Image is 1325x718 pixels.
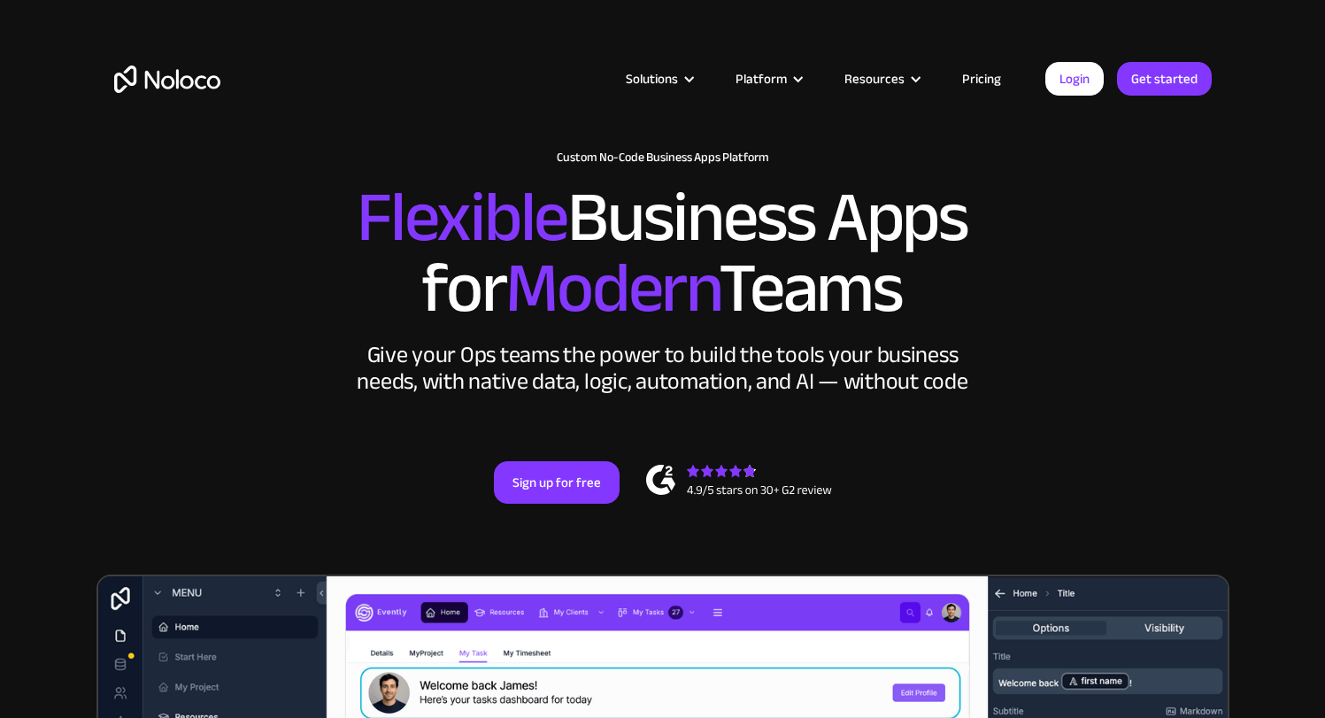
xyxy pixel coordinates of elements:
[736,67,787,90] div: Platform
[353,342,973,395] div: Give your Ops teams the power to build the tools your business needs, with native data, logic, au...
[1117,62,1212,96] a: Get started
[114,66,220,93] a: home
[494,461,620,504] a: Sign up for free
[357,151,567,283] span: Flexible
[822,67,940,90] div: Resources
[604,67,713,90] div: Solutions
[505,222,719,354] span: Modern
[713,67,822,90] div: Platform
[114,182,1212,324] h2: Business Apps for Teams
[1045,62,1104,96] a: Login
[844,67,905,90] div: Resources
[626,67,678,90] div: Solutions
[940,67,1023,90] a: Pricing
